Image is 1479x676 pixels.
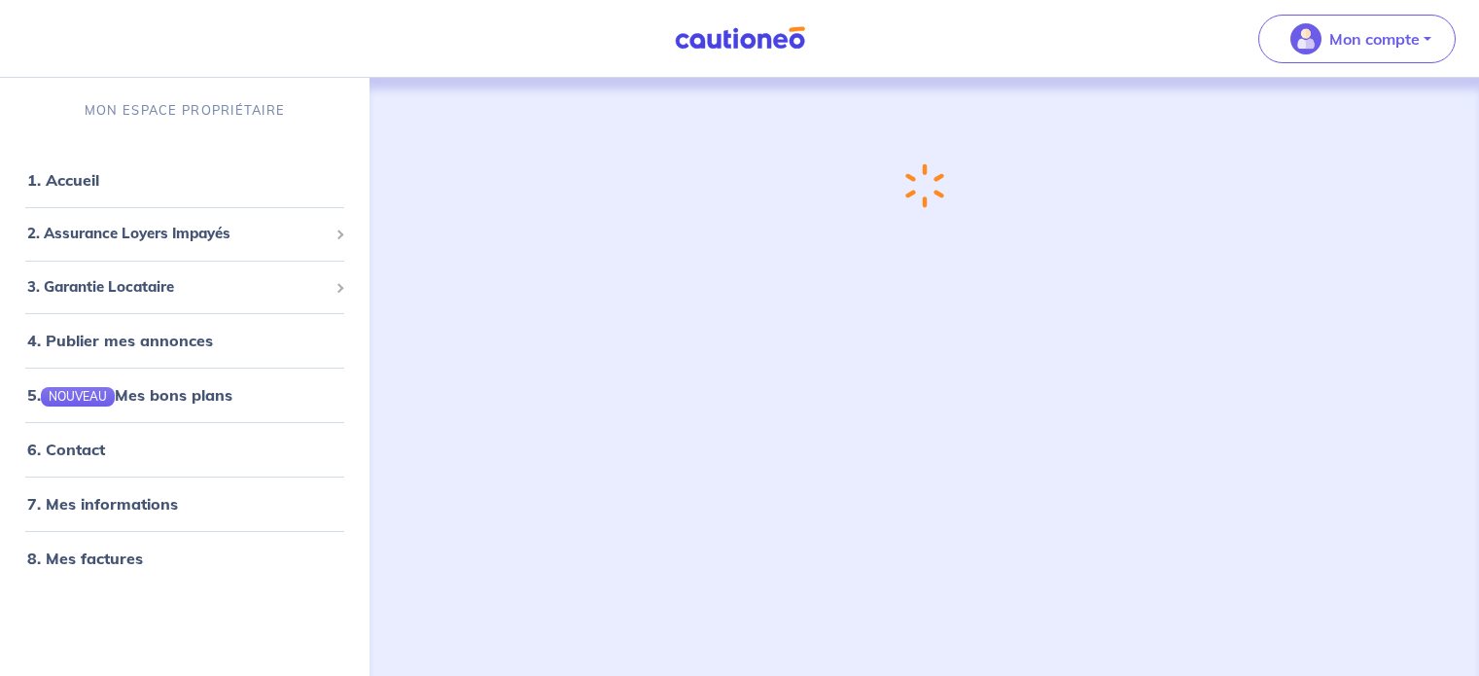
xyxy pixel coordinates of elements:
div: 2. Assurance Loyers Impayés [8,215,362,253]
a: 6. Contact [27,440,105,459]
div: 7. Mes informations [8,484,362,523]
a: 5.NOUVEAUMes bons plans [27,385,232,405]
div: 8. Mes factures [8,539,362,578]
div: 5.NOUVEAUMes bons plans [8,375,362,414]
p: MON ESPACE PROPRIÉTAIRE [85,101,285,120]
img: loading-spinner [900,164,948,207]
button: illu_account_valid_menu.svgMon compte [1258,15,1456,63]
span: 3. Garantie Locataire [27,276,328,299]
div: 1. Accueil [8,160,362,199]
a: 1. Accueil [27,170,99,190]
p: Mon compte [1329,27,1420,51]
a: 4. Publier mes annonces [27,331,213,350]
img: illu_account_valid_menu.svg [1290,23,1321,54]
div: 6. Contact [8,430,362,469]
div: 4. Publier mes annonces [8,321,362,360]
div: 3. Garantie Locataire [8,268,362,306]
span: 2. Assurance Loyers Impayés [27,223,328,245]
a: 7. Mes informations [27,494,178,514]
img: Cautioneo [667,26,813,51]
a: 8. Mes factures [27,549,143,568]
